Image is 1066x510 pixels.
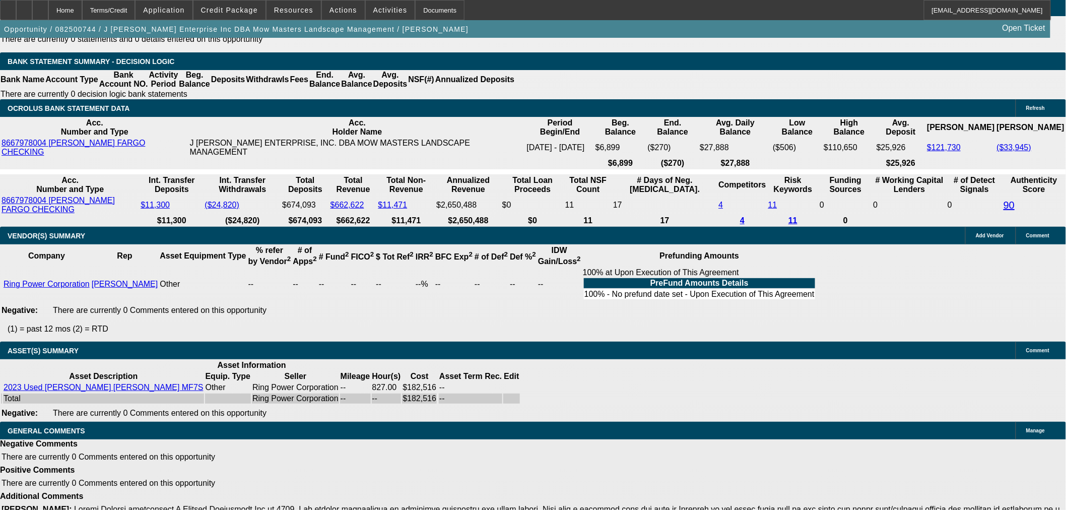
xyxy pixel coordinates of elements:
[282,196,329,215] td: $674,093
[502,196,564,215] td: $0
[140,216,203,226] th: $11,300
[248,246,291,266] b: % refer by Vendor
[768,201,777,209] a: 11
[8,347,79,355] span: ASSET(S) SUMMARY
[740,216,745,225] a: 4
[947,196,1002,215] td: 0
[376,252,414,261] b: $ Tot Ref
[503,371,519,381] th: Edit
[292,268,317,301] td: --
[876,138,925,157] td: $25,926
[584,289,815,299] td: 100% - No prefund date set - Upon Execution of This Agreement
[718,175,767,195] th: Competitors
[45,70,99,89] th: Account Type
[998,20,1049,37] a: Open Ticket
[699,158,771,168] th: $27,888
[330,216,377,226] th: $662,622
[143,6,184,14] span: Application
[282,216,329,226] th: $674,093
[4,25,469,33] span: Opportunity / 082500744 / J [PERSON_NAME] Enterprise Inc DBA Mow Masters Landscape Management / [...
[370,250,374,258] sup: 2
[1026,348,1049,353] span: Comment
[538,268,581,301] td: --
[613,216,717,226] th: 17
[595,158,646,168] th: $6,899
[330,201,364,209] a: $662,622
[293,246,316,266] b: # of Apps
[8,57,175,66] span: Bank Statement Summary - Decision Logic
[768,175,819,195] th: Risk Keywords
[819,175,872,195] th: Funding Sources
[819,196,872,215] td: 0
[1026,233,1049,238] span: Comment
[435,252,473,261] b: BFC Exp
[149,70,179,89] th: Activity Period
[322,1,365,20] button: Actions
[504,250,508,258] sup: 2
[502,216,564,226] th: $0
[416,252,433,261] b: IRR
[927,143,961,152] a: $121,730
[4,383,204,392] a: 2023 Used [PERSON_NAME] [PERSON_NAME] MF7S
[248,268,292,301] td: --
[28,251,65,260] b: Company
[577,255,580,263] sup: 2
[1004,200,1015,211] a: 90
[647,118,699,137] th: End. Balance
[8,104,129,112] span: OCROLUS BANK STATEMENT DATA
[2,409,38,417] b: Negative:
[439,372,502,380] b: Asset Term Rec.
[53,409,266,417] span: There are currently 0 Comments entered on this opportunity
[411,372,429,380] b: Cost
[372,372,401,380] b: Hour(s)
[282,175,329,195] th: Total Deposits
[140,175,203,195] th: Int. Transfer Deposits
[1026,105,1045,111] span: Refresh
[378,175,435,195] th: Total Non-Revenue
[402,382,437,393] td: $182,516
[647,138,699,157] td: ($270)
[996,118,1065,137] th: [PERSON_NAME]
[99,70,149,89] th: Bank Account NO.
[475,252,508,261] b: # of Def
[976,233,1004,238] span: Add Vendor
[8,325,1066,334] p: (1) = past 12 mos (2) = RTD
[439,382,502,393] td: --
[211,70,246,89] th: Deposits
[719,201,723,209] a: 4
[373,70,408,89] th: Avg. Deposits
[1,118,188,137] th: Acc. Number and Type
[526,138,594,157] td: [DATE] - [DATE]
[4,394,204,403] div: Total
[435,268,473,301] td: --
[375,268,414,301] td: --
[595,138,646,157] td: $6,899
[772,118,822,137] th: Low Balance
[2,306,38,314] b: Negative:
[2,453,215,461] span: There are currently 0 Comments entered on this opportunity
[469,250,473,258] sup: 2
[526,118,594,137] th: Period Begin/End
[372,394,402,404] td: --
[436,216,501,226] th: $2,650,488
[341,372,370,380] b: Mileage
[430,250,433,258] sup: 2
[351,268,375,301] td: --
[699,118,771,137] th: Avg. Daily Balance
[204,175,281,195] th: Int. Transfer Withdrawals
[274,6,313,14] span: Resources
[252,394,339,404] td: Ring Power Corporation
[1026,428,1045,433] span: Manage
[876,118,925,137] th: Avg. Deposit
[439,394,502,404] td: --
[613,196,717,215] td: 17
[287,255,291,263] sup: 2
[876,158,925,168] th: $25,926
[474,268,508,301] td: --
[373,6,408,14] span: Activities
[92,280,158,288] a: [PERSON_NAME]
[436,175,501,195] th: Annualized Revenue
[340,382,371,393] td: --
[435,70,515,89] th: Annualized Deposits
[189,138,525,157] td: J [PERSON_NAME] ENTERPRISE, INC. DBA MOW MASTERS LANDSCAPE MANAGEMENT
